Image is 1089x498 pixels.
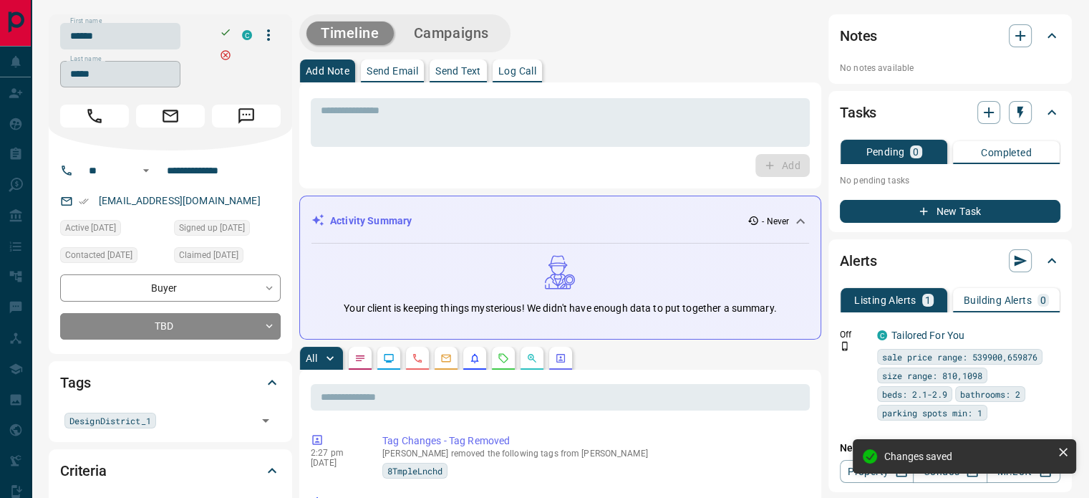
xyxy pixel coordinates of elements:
div: condos.ca [242,30,252,40]
div: condos.ca [877,330,887,340]
div: Buyer [60,274,281,301]
span: Signed up [DATE] [179,221,245,235]
h2: Notes [840,24,877,47]
svg: Listing Alerts [469,353,480,364]
div: Activity Summary- Never [311,208,809,234]
span: parking spots min: 1 [882,406,982,420]
p: Send Email [367,66,418,76]
span: DesignDistrict_1 [69,413,151,428]
div: Mon Nov 18 2019 [174,220,281,240]
div: Thu Mar 10 2022 [174,247,281,267]
p: 2:27 pm [311,448,361,458]
p: [PERSON_NAME] removed the following tags from [PERSON_NAME] [382,449,804,459]
h2: Tasks [840,101,876,124]
span: 8TmpleLnchd [387,464,442,478]
button: Timeline [306,21,394,45]
p: 0 [1040,295,1046,305]
button: Open [256,411,276,431]
svg: Emails [440,353,452,364]
p: Listing Alerts [854,295,916,305]
label: Last name [70,54,102,64]
div: Tags [60,365,281,400]
p: New Alert: [840,441,1060,456]
div: TBD [60,313,281,340]
p: No notes available [840,62,1060,75]
button: New Task [840,200,1060,223]
svg: Opportunities [526,353,538,364]
p: Completed [981,148,1032,158]
svg: Lead Browsing Activity [383,353,395,364]
h2: Tags [60,371,90,394]
span: bathrooms: 2 [960,387,1020,401]
div: Criteria [60,454,281,488]
a: Property [840,460,914,483]
svg: Push Notification Only [840,341,850,351]
svg: Agent Actions [555,353,566,364]
svg: Requests [498,353,509,364]
span: Contacted [DATE] [65,248,132,262]
span: size range: 810,1098 [882,368,982,383]
span: sale price range: 539900,659876 [882,350,1037,364]
p: Tag Changes - Tag Removed [382,434,804,449]
h2: Alerts [840,249,877,272]
a: [EMAIL_ADDRESS][DOMAIN_NAME] [99,195,261,206]
p: Add Note [306,66,349,76]
p: Off [840,328,868,341]
div: Alerts [840,244,1060,278]
div: Sun Apr 03 2022 [60,247,167,267]
button: Open [137,162,155,179]
p: No pending tasks [840,170,1060,191]
p: Pending [866,147,904,157]
h2: Criteria [60,459,107,482]
svg: Notes [354,353,366,364]
p: Building Alerts [964,295,1032,305]
p: All [306,353,317,363]
span: Email [136,105,205,128]
p: Send Text [435,66,481,76]
span: Claimed [DATE] [179,248,238,262]
svg: Calls [412,353,423,364]
p: 1 [925,295,931,305]
p: Your client is keeping things mysterious! We didn't have enough data to put together a summary. [344,301,776,316]
p: - Never [762,215,789,228]
label: First name [70,16,102,26]
p: Log Call [498,66,536,76]
div: Changes saved [884,451,1052,462]
span: Message [212,105,281,128]
span: Call [60,105,129,128]
div: Tasks [840,95,1060,130]
button: Campaigns [400,21,503,45]
p: 0 [913,147,919,157]
svg: Email Verified [79,196,89,206]
a: Tailored For You [891,330,964,341]
span: Active [DATE] [65,221,116,235]
span: beds: 2.1-2.9 [882,387,947,401]
p: [DATE] [311,458,361,468]
div: Thu Mar 10 2022 [60,220,167,240]
div: Notes [840,19,1060,53]
p: Activity Summary [330,214,412,229]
